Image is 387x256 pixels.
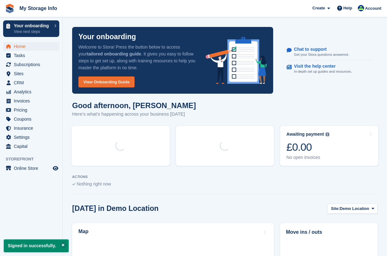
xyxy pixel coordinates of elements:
[3,87,59,96] a: menu
[3,142,59,151] a: menu
[358,5,364,11] img: Steve Doll
[331,206,340,212] span: Site:
[78,44,196,71] p: Welcome to Stora! Press the button below to access your . It gives you easy to follow steps to ge...
[52,165,59,172] a: Preview store
[3,115,59,123] a: menu
[287,60,372,77] a: Visit the help center In-depth set up guides and resources.
[72,175,378,179] p: ACTIONS
[3,164,59,173] a: menu
[294,47,344,52] p: Chat to support
[327,204,378,214] button: Site: Demo Location
[14,29,51,34] p: View next steps
[294,69,352,74] p: In-depth set up guides and resources.
[14,69,51,78] span: Sites
[14,78,51,87] span: CRM
[3,51,59,60] a: menu
[17,3,60,13] a: My Storage Info
[340,206,369,212] span: Demo Location
[3,97,59,105] a: menu
[14,133,51,142] span: Settings
[14,97,51,105] span: Invoices
[312,5,325,11] span: Create
[3,78,59,87] a: menu
[14,87,51,96] span: Analytics
[77,181,111,186] span: Nothing right now
[3,20,59,37] a: Your onboarding View next steps
[72,183,76,185] img: blank_slate_check_icon-ba018cac091ee9be17c0a81a6c232d5eb81de652e7a59be601be346b1b6ddf79.svg
[87,51,141,56] strong: tailored onboarding guide
[78,229,88,234] h2: Map
[326,133,329,136] img: icon-info-grey-7440780725fd019a000dd9b08b2336e03edf1995a4989e88bcd33f0948082b44.svg
[3,42,59,51] a: menu
[3,133,59,142] a: menu
[286,228,372,236] h2: Move ins / outs
[286,132,324,137] div: Awaiting payment
[206,37,267,84] img: onboarding-info-6c161a55d2c0e0a8cae90662b2fe09162a5109e8cc188191df67fb4f79e88e88.svg
[287,44,372,61] a: Chat to support Get your Stora questions answered.
[286,141,329,154] div: £0.00
[72,101,196,110] h1: Good afternoon, [PERSON_NAME]
[365,5,381,12] span: Account
[14,42,51,51] span: Home
[3,69,59,78] a: menu
[6,156,62,162] span: Storefront
[78,33,136,40] p: Your onboarding
[3,124,59,133] a: menu
[72,111,196,118] p: Here's what's happening across your business [DATE]
[343,5,352,11] span: Help
[280,126,378,166] a: Awaiting payment £0.00 No open invoices
[14,51,51,60] span: Tasks
[14,164,51,173] span: Online Store
[72,204,159,213] h2: [DATE] in Demo Location
[14,142,51,151] span: Capital
[5,4,14,13] img: stora-icon-8386f47178a22dfd0bd8f6a31ec36ba5ce8667c1dd55bd0f319d3a0aa187defe.svg
[78,76,135,87] a: View Onboarding Guide
[286,155,329,160] div: No open invoices
[3,60,59,69] a: menu
[14,106,51,114] span: Pricing
[14,124,51,133] span: Insurance
[14,60,51,69] span: Subscriptions
[3,106,59,114] a: menu
[294,64,347,69] p: Visit the help center
[294,52,349,57] p: Get your Stora questions answered.
[14,115,51,123] span: Coupons
[4,239,69,252] p: Signed in successfully.
[14,24,51,28] p: Your onboarding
